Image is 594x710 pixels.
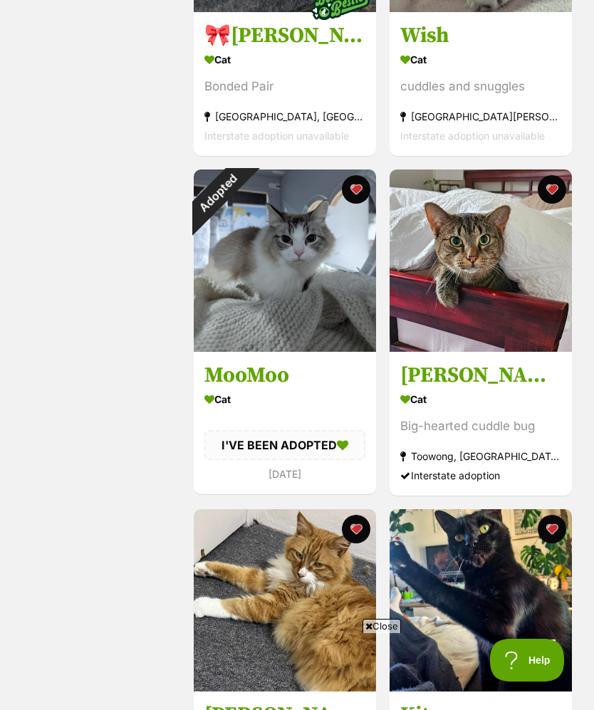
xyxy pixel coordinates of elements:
div: [GEOGRAPHIC_DATA], [GEOGRAPHIC_DATA] [204,107,365,126]
div: Cat [400,49,561,70]
button: favourite [537,175,566,204]
div: cuddles and snuggles [400,77,561,96]
button: favourite [537,515,566,543]
h3: [PERSON_NAME] [400,362,561,389]
h3: Wish [400,22,561,49]
div: Interstate adoption [400,466,561,485]
h3: MooMoo [204,362,365,389]
div: [GEOGRAPHIC_DATA][PERSON_NAME][GEOGRAPHIC_DATA] [400,107,561,126]
a: MooMoo Cat I'VE BEEN ADOPTED [DATE] favourite [194,351,376,494]
a: [PERSON_NAME] Cat Big-hearted cuddle bug Toowong, [GEOGRAPHIC_DATA] Interstate adoption favourite [390,351,572,496]
a: 🎀[PERSON_NAME] 6395 🎀 Cat Bonded Pair [GEOGRAPHIC_DATA], [GEOGRAPHIC_DATA] Interstate adoption un... [194,11,376,156]
img: Kit [390,509,572,691]
span: Interstate adoption unavailable [204,130,349,142]
a: Adopted [194,340,376,354]
a: Wish Cat cuddles and snuggles [GEOGRAPHIC_DATA][PERSON_NAME][GEOGRAPHIC_DATA] Interstate adoption... [390,11,572,156]
div: Big-hearted cuddle bug [400,417,561,436]
div: Cat [204,389,365,409]
div: Toowong, [GEOGRAPHIC_DATA] [400,447,561,466]
h3: 🎀[PERSON_NAME] 6395 🎀 [204,22,365,49]
iframe: Advertisement [38,639,556,703]
div: Cat [400,389,561,409]
img: Pablo [194,509,376,691]
div: [DATE] [204,464,365,484]
button: favourite [342,515,370,543]
img: MooMoo [194,169,376,352]
span: Close [363,619,401,633]
div: Adopted [175,151,260,236]
div: I'VE BEEN ADOPTED [204,430,365,460]
div: Bonded Pair [204,77,365,96]
span: Interstate adoption unavailable [400,130,545,142]
iframe: Help Scout Beacon - Open [490,639,566,682]
img: Bobby [390,169,572,352]
button: favourite [342,175,370,204]
div: Cat [204,49,365,70]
